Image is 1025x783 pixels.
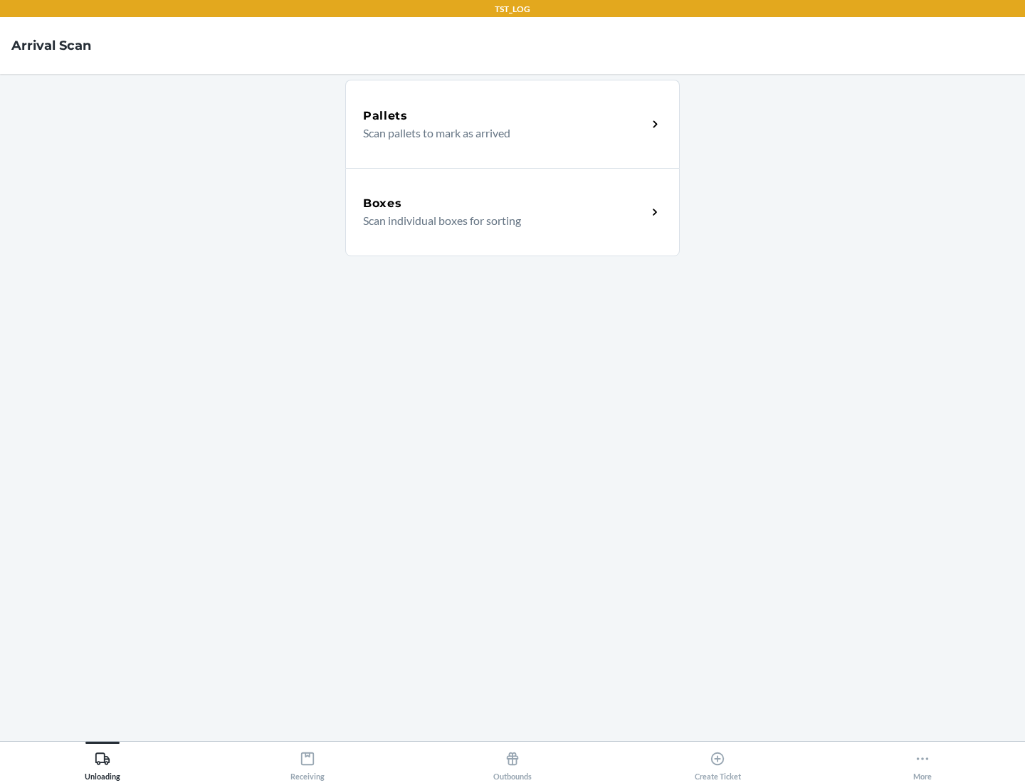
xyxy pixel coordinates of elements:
h5: Boxes [363,195,402,212]
p: TST_LOG [495,3,530,16]
button: Outbounds [410,742,615,781]
div: Unloading [85,745,120,781]
div: More [913,745,932,781]
div: Create Ticket [695,745,741,781]
button: More [820,742,1025,781]
div: Receiving [290,745,325,781]
div: Outbounds [493,745,532,781]
h5: Pallets [363,107,408,125]
button: Receiving [205,742,410,781]
a: PalletsScan pallets to mark as arrived [345,80,680,168]
a: BoxesScan individual boxes for sorting [345,168,680,256]
button: Create Ticket [615,742,820,781]
p: Scan pallets to mark as arrived [363,125,636,142]
p: Scan individual boxes for sorting [363,212,636,229]
h4: Arrival Scan [11,36,91,55]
